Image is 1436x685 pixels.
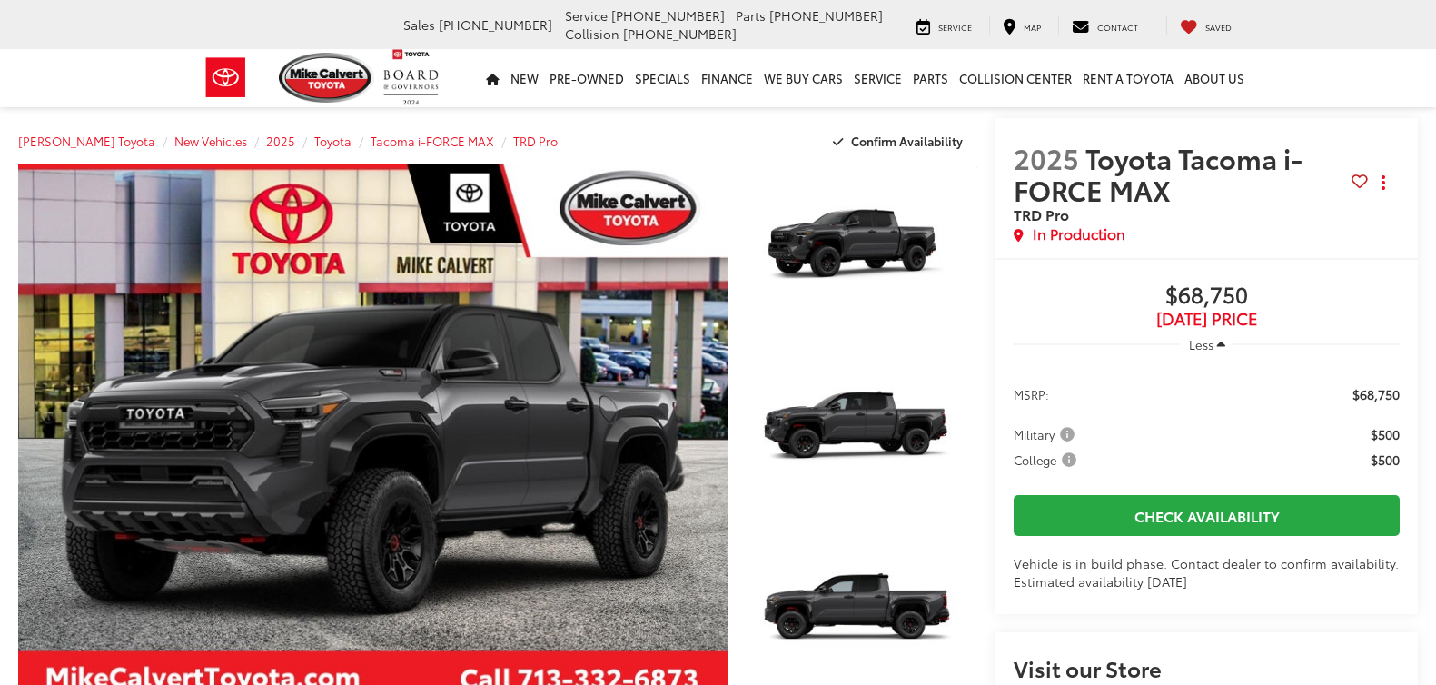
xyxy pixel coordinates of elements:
a: Map [989,16,1055,35]
span: Confirm Availability [851,133,963,149]
span: Service [938,21,972,33]
a: WE BUY CARS [758,49,848,107]
a: New Vehicles [174,133,247,149]
span: dropdown dots [1382,175,1385,190]
span: [PHONE_NUMBER] [769,6,883,25]
span: Military [1014,425,1078,443]
h2: Visit our Store [1014,656,1400,680]
span: Map [1024,21,1041,33]
span: Service [565,6,608,25]
span: [PHONE_NUMBER] [439,15,552,34]
button: College [1014,451,1083,469]
span: Parts [736,6,766,25]
a: Contact [1058,16,1152,35]
button: Less [1180,328,1234,361]
a: Expand Photo 2 [748,346,977,519]
a: Rent a Toyota [1077,49,1179,107]
img: Toyota [192,48,260,107]
span: 2025 [1014,138,1079,177]
span: [DATE] PRICE [1014,310,1400,328]
a: Pre-Owned [544,49,629,107]
a: Expand Photo 1 [748,164,977,336]
a: Service [848,49,907,107]
button: Actions [1368,167,1400,199]
a: My Saved Vehicles [1166,16,1245,35]
span: Less [1189,336,1213,352]
span: Saved [1205,21,1232,33]
img: Mike Calvert Toyota [279,53,375,103]
span: $68,750 [1352,385,1400,403]
span: TRD Pro [1014,204,1069,224]
a: Finance [696,49,758,107]
button: Confirm Availability [823,125,978,157]
a: Toyota [314,133,352,149]
a: Service [903,16,985,35]
span: Toyota Tacoma i-FORCE MAX [1014,138,1302,209]
a: 2025 [266,133,295,149]
a: Parts [907,49,954,107]
span: Sales [403,15,435,34]
a: Specials [629,49,696,107]
span: MSRP: [1014,385,1049,403]
span: Contact [1097,21,1138,33]
a: Home [480,49,505,107]
a: New [505,49,544,107]
a: Tacoma i-FORCE MAX [371,133,494,149]
a: TRD Pro [513,133,558,149]
a: Check Availability [1014,495,1400,536]
span: $68,750 [1014,283,1400,310]
span: In Production [1033,223,1125,244]
span: $500 [1371,451,1400,469]
button: Military [1014,425,1081,443]
a: [PERSON_NAME] Toyota [18,133,155,149]
span: Collision [565,25,619,43]
a: Collision Center [954,49,1077,107]
div: Vehicle is in build phase. Contact dealer to confirm availability. Estimated availability [DATE] [1014,554,1400,591]
img: 2025 Toyota Tacoma i-FORCE MAX TRD Pro [745,344,980,521]
span: College [1014,451,1080,469]
img: 2025 Toyota Tacoma i-FORCE MAX TRD Pro [745,162,980,338]
a: About Us [1179,49,1250,107]
span: [PHONE_NUMBER] [611,6,725,25]
span: $500 [1371,425,1400,443]
span: [PHONE_NUMBER] [623,25,737,43]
